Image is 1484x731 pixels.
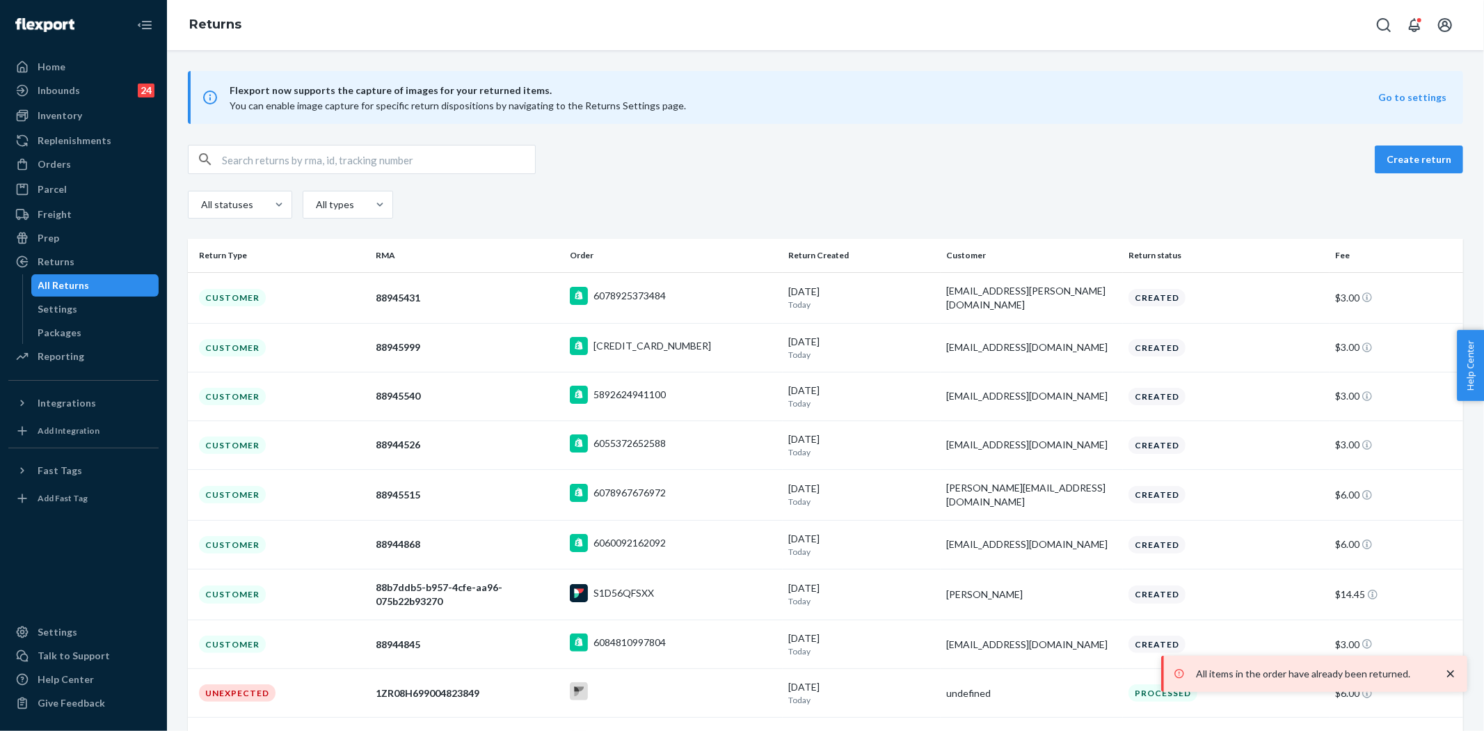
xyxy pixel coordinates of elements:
[31,322,159,344] a: Packages
[946,389,1117,403] div: [EMAIL_ADDRESS][DOMAIN_NAME]
[316,198,352,212] div: All types
[1330,569,1463,620] td: $14.45
[1128,684,1197,702] div: Processed
[38,255,74,269] div: Returns
[1330,239,1463,272] th: Fee
[8,645,159,667] a: Talk to Support
[376,340,559,354] div: 88945999
[38,649,110,663] div: Talk to Support
[199,289,266,306] div: Customer
[946,481,1117,509] div: [PERSON_NAME][EMAIL_ADDRESS][DOMAIN_NAME]
[8,668,159,691] a: Help Center
[788,546,935,558] p: Today
[376,581,559,608] div: 88b7ddb5-b957-4cfe-aa96-075b22b93270
[188,239,370,272] th: Return Type
[8,56,159,78] a: Home
[230,82,1378,99] span: Flexport now supports the capture of images for your returned items.
[230,100,686,111] span: You can enable image capture for specific return dispositions by navigating to the Returns Settin...
[199,536,266,553] div: Customer
[1196,667,1430,681] p: All items in the order have already been returned.
[8,692,159,714] button: Give Feedback
[1378,91,1446,104] button: Go to settings
[788,532,935,558] div: [DATE]
[31,298,159,320] a: Settings
[788,645,935,657] p: Today
[376,638,559,652] div: 88944845
[593,289,666,303] div: 6078925373484
[1330,323,1463,372] td: $3.00
[38,673,94,686] div: Help Center
[178,5,253,45] ol: breadcrumbs
[376,686,559,700] div: 1ZR08H699004823849
[38,396,96,410] div: Integrations
[8,392,159,414] button: Integrations
[201,198,251,212] div: All statuses
[1330,272,1463,323] td: $3.00
[8,420,159,442] a: Add Integration
[8,203,159,226] a: Freight
[1123,239,1330,272] th: Return status
[8,227,159,249] a: Prep
[38,326,82,340] div: Packages
[8,129,159,152] a: Replenishments
[1128,339,1186,356] div: Created
[38,464,82,478] div: Fast Tags
[8,79,159,102] a: Inbounds24
[946,438,1117,452] div: [EMAIL_ADDRESS][DOMAIN_NAME]
[1128,536,1186,553] div: Created
[946,686,1117,700] div: undefined
[788,595,935,607] p: Today
[1444,667,1458,681] svg: close toast
[593,437,666,450] div: 6055372652588
[376,389,559,403] div: 88945540
[38,84,80,97] div: Inbounds
[946,284,1117,312] div: [EMAIL_ADDRESS][PERSON_NAME][DOMAIN_NAME]
[38,231,59,245] div: Prep
[1330,620,1463,669] td: $3.00
[38,182,67,196] div: Parcel
[8,487,159,510] a: Add Fast Tag
[199,339,266,356] div: Customer
[38,60,65,74] div: Home
[788,432,935,458] div: [DATE]
[788,285,935,311] div: [DATE]
[1128,486,1186,503] div: Created
[138,84,154,97] div: 24
[1431,11,1459,39] button: Open account menu
[376,291,559,305] div: 88945431
[941,239,1123,272] th: Customer
[1330,372,1463,420] td: $3.00
[1370,11,1398,39] button: Open Search Box
[946,588,1117,602] div: [PERSON_NAME]
[593,339,711,353] div: [CREDIT_CARD_NUMBER]
[788,349,935,361] p: Today
[31,274,159,297] a: All Returns
[370,239,564,272] th: RMA
[8,459,159,482] button: Fast Tags
[8,153,159,175] a: Orders
[1128,388,1186,405] div: Created
[199,437,266,454] div: Customer
[38,696,105,710] div: Give Feedback
[38,625,77,639] div: Settings
[38,349,84,363] div: Reporting
[593,486,666,500] div: 6078967676972
[8,104,159,127] a: Inventory
[1457,330,1484,401] button: Help Center
[788,496,935,508] p: Today
[1330,669,1463,718] td: $6.00
[788,335,935,361] div: [DATE]
[199,388,266,405] div: Customer
[222,146,535,173] input: Search returns by rma, id, tracking number
[788,694,935,706] p: Today
[376,438,559,452] div: 88944526
[593,388,666,402] div: 5892624941100
[946,340,1117,354] div: [EMAIL_ADDRESS][DOMAIN_NAME]
[1375,146,1463,173] button: Create return
[1330,420,1463,469] td: $3.00
[564,239,783,272] th: Order
[131,11,159,39] button: Close Navigation
[788,581,935,607] div: [DATE]
[38,492,88,504] div: Add Fast Tag
[199,636,266,653] div: Customer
